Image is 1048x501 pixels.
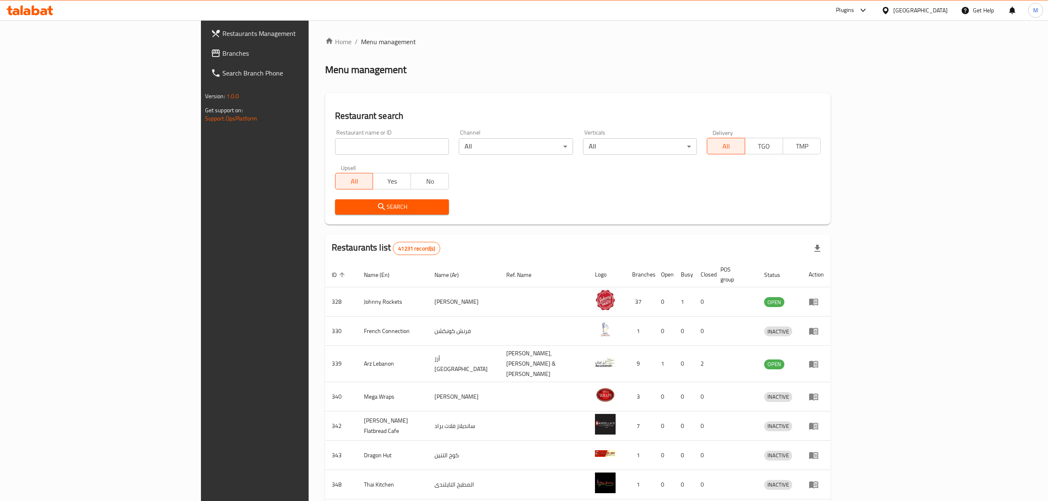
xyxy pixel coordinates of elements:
[335,110,821,122] h2: Restaurant search
[357,346,428,382] td: Arz Lebanon
[205,113,257,124] a: Support.OpsPlatform
[414,175,446,187] span: No
[764,359,784,369] div: OPEN
[339,175,370,187] span: All
[222,48,369,58] span: Branches
[764,298,784,307] span: OPEN
[674,441,694,470] td: 0
[335,173,373,189] button: All
[459,138,573,155] div: All
[595,290,616,310] img: Johnny Rockets
[625,317,654,346] td: 1
[654,470,674,499] td: 0
[764,392,792,402] div: INACTIVE
[674,382,694,411] td: 0
[595,319,616,340] img: French Connection
[205,105,243,116] span: Get support on:
[764,421,792,431] span: INACTIVE
[364,270,400,280] span: Name (En)
[809,359,824,369] div: Menu
[332,270,347,280] span: ID
[625,441,654,470] td: 1
[674,317,694,346] td: 0
[694,382,714,411] td: 0
[694,346,714,382] td: 2
[205,91,225,102] span: Version:
[707,138,745,154] button: All
[204,24,376,43] a: Restaurants Management
[341,165,356,170] label: Upsell
[434,270,470,280] span: Name (Ar)
[786,140,818,152] span: TMP
[583,138,697,155] div: All
[694,287,714,317] td: 0
[764,327,792,336] span: INACTIVE
[393,242,440,255] div: Total records count
[764,480,792,490] div: INACTIVE
[836,5,854,15] div: Plugins
[783,138,821,154] button: TMP
[357,287,428,317] td: Johnny Rockets
[654,287,674,317] td: 0
[809,480,824,489] div: Menu
[625,411,654,441] td: 7
[674,346,694,382] td: 0
[694,441,714,470] td: 0
[802,262,831,287] th: Action
[625,346,654,382] td: 9
[357,382,428,411] td: Mega Wraps
[809,421,824,431] div: Menu
[222,28,369,38] span: Restaurants Management
[694,317,714,346] td: 0
[325,63,406,76] h2: Menu management
[411,173,449,189] button: No
[204,43,376,63] a: Branches
[745,138,783,154] button: TGO
[376,175,408,187] span: Yes
[694,262,714,287] th: Closed
[748,140,780,152] span: TGO
[809,450,824,460] div: Menu
[500,346,588,382] td: [PERSON_NAME],[PERSON_NAME] & [PERSON_NAME]
[674,262,694,287] th: Busy
[674,470,694,499] td: 0
[595,352,616,373] img: Arz Lebanon
[720,265,748,284] span: POS group
[332,241,441,255] h2: Restaurants list
[625,382,654,411] td: 3
[428,411,500,441] td: سانديلاز فلات براد
[373,173,411,189] button: Yes
[357,470,428,499] td: Thai Kitchen
[342,202,442,212] span: Search
[428,317,500,346] td: فرنش كونكشن
[809,326,824,336] div: Menu
[325,37,831,47] nav: breadcrumb
[694,470,714,499] td: 0
[710,140,742,152] span: All
[357,411,428,441] td: [PERSON_NAME] Flatbread Cafe
[654,441,674,470] td: 0
[764,451,792,460] span: INACTIVE
[625,262,654,287] th: Branches
[625,287,654,317] td: 37
[893,6,948,15] div: [GEOGRAPHIC_DATA]
[654,346,674,382] td: 1
[393,245,440,253] span: 41231 record(s)
[428,346,500,382] td: أرز [GEOGRAPHIC_DATA]
[654,382,674,411] td: 0
[674,411,694,441] td: 0
[809,297,824,307] div: Menu
[506,270,542,280] span: Ref. Name
[654,317,674,346] td: 0
[674,287,694,317] td: 1
[654,262,674,287] th: Open
[428,382,500,411] td: [PERSON_NAME]
[595,473,616,493] img: Thai Kitchen
[764,326,792,336] div: INACTIVE
[588,262,625,287] th: Logo
[764,480,792,489] span: INACTIVE
[713,130,733,135] label: Delivery
[428,287,500,317] td: [PERSON_NAME]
